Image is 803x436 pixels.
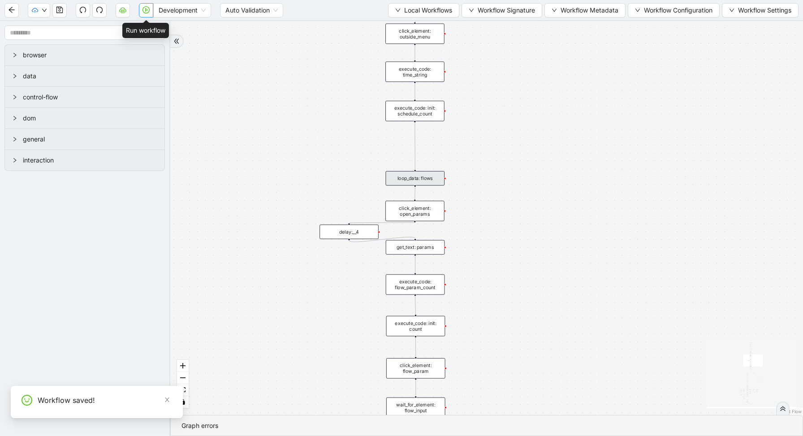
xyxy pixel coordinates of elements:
[386,398,445,418] div: wait_for_element: flow_input
[5,45,164,65] div: browser
[32,7,38,13] span: cloud-upload
[5,150,164,171] div: interaction
[544,3,626,17] button: downWorkflow Metadata
[385,171,445,185] div: loop_data: flows
[385,201,445,221] div: click_element: open_params
[386,358,445,379] div: click_element: flow_param
[385,101,445,121] div: execute_code: init: schedule_count
[780,406,786,412] span: double-right
[462,3,542,17] button: downWorkflow Signature
[42,8,47,13] span: down
[729,8,734,13] span: down
[177,360,189,372] button: zoom in
[628,3,720,17] button: downWorkflow Configuration
[23,50,157,60] span: browser
[386,316,445,337] div: execute_code: init: count
[12,94,17,100] span: right
[119,6,126,13] span: cloud-server
[552,8,557,13] span: down
[181,421,792,431] div: Graph errors
[225,4,278,17] span: Auto Validation
[22,395,32,406] span: smile
[8,6,15,13] span: arrow-left
[5,129,164,150] div: general
[738,5,791,15] span: Workflow Settings
[5,87,164,107] div: control-flow
[38,395,172,406] div: Workflow saved!
[23,113,157,123] span: dom
[23,71,157,81] span: data
[116,3,130,17] button: cloud-server
[23,155,157,165] span: interaction
[159,4,206,17] span: Development
[76,3,90,17] button: undo
[139,3,153,17] button: play-circle
[12,115,17,121] span: right
[385,24,445,44] div: click_element: outside_menu
[142,6,150,13] span: play-circle
[164,397,170,403] span: close
[177,372,189,384] button: zoom out
[386,274,445,295] div: execute_code: flow_param_count
[122,23,169,38] div: Run workflow
[386,240,445,254] div: get_text: params
[319,225,379,239] div: delay:__4
[23,134,157,144] span: general
[644,5,712,15] span: Workflow Configuration
[173,38,180,44] span: double-right
[12,158,17,163] span: right
[52,3,67,17] button: save
[395,8,401,13] span: down
[92,3,107,17] button: redo
[96,6,103,13] span: redo
[349,237,415,242] g: Edge from delay:__4 to get_text: params
[388,3,459,17] button: downLocal Workflows
[56,6,63,13] span: save
[28,3,50,17] button: cloud-uploaddown
[5,66,164,86] div: data
[561,5,618,15] span: Workflow Metadata
[5,108,164,128] div: dom
[478,5,535,15] span: Workflow Signature
[404,5,452,15] span: Local Workflows
[4,3,19,17] button: arrow-left
[469,8,474,13] span: down
[12,52,17,58] span: right
[635,8,640,13] span: down
[385,61,445,82] div: execute_code: time_string
[12,73,17,79] span: right
[415,296,416,314] g: Edge from execute_code: flow_param_count to execute_code: init: count
[177,384,189,396] button: fit view
[23,92,157,102] span: control-flow
[722,3,799,17] button: downWorkflow Settings
[778,409,802,414] a: React Flow attribution
[177,396,189,408] button: toggle interactivity
[79,6,86,13] span: undo
[12,137,17,142] span: right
